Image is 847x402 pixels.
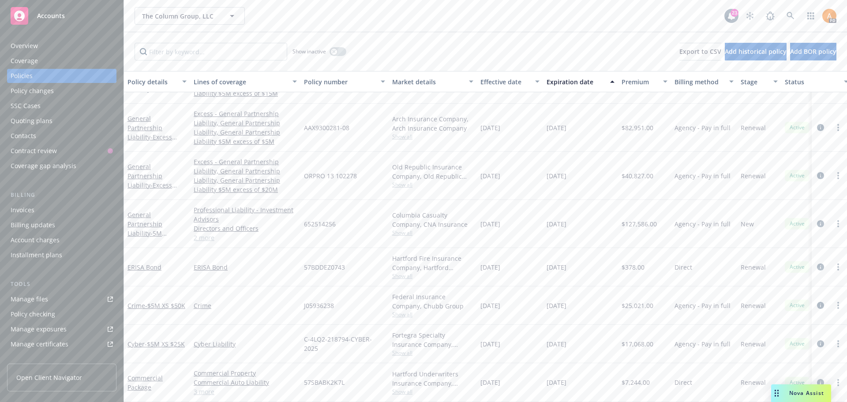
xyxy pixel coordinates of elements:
[675,171,731,180] span: Agency - Pay in full
[11,69,33,83] div: Policies
[7,337,116,351] a: Manage certificates
[11,84,54,98] div: Policy changes
[194,387,297,396] a: 3 more
[11,99,41,113] div: SSC Cases
[11,144,57,158] div: Contract review
[392,388,473,395] span: Show all
[11,54,38,68] div: Coverage
[11,248,62,262] div: Installment plans
[822,9,836,23] img: photo
[815,377,826,388] a: circleInformation
[194,368,297,378] a: Commercial Property
[785,77,839,86] div: Status
[547,171,566,180] span: [DATE]
[675,301,731,310] span: Agency - Pay in full
[622,339,653,349] span: $17,068.00
[477,71,543,92] button: Effective date
[127,374,163,391] a: Commercial Package
[788,301,806,309] span: Active
[741,378,766,387] span: Renewal
[741,219,754,229] span: New
[788,263,806,271] span: Active
[788,379,806,387] span: Active
[480,263,500,272] span: [DATE]
[7,54,116,68] a: Coverage
[300,71,389,92] button: Policy number
[145,340,185,348] span: - $5M XS $25K
[731,9,738,17] div: 23
[788,220,806,228] span: Active
[194,233,297,242] a: 2 more
[135,7,245,25] button: The Column Group, LLC
[7,84,116,98] a: Policy changes
[675,219,731,229] span: Agency - Pay in full
[480,219,500,229] span: [DATE]
[7,218,116,232] a: Billing updates
[7,307,116,321] a: Policy checking
[304,77,375,86] div: Policy number
[7,69,116,83] a: Policies
[547,123,566,132] span: [DATE]
[741,171,766,180] span: Renewal
[127,210,180,247] a: General Partnership Liability
[675,378,692,387] span: Direct
[194,339,297,349] a: Cyber Liability
[7,292,116,306] a: Manage files
[392,254,473,272] div: Hartford Fire Insurance Company, Hartford Insurance Group
[7,114,116,128] a: Quoting plans
[304,263,345,272] span: 57BDDEZ0743
[725,43,787,60] button: Add historical policy
[741,301,766,310] span: Renewal
[392,181,473,188] span: Show all
[771,384,782,402] div: Drag to move
[392,349,473,357] span: Show all
[815,300,826,311] a: circleInformation
[737,71,781,92] button: Stage
[761,7,779,25] a: Report a Bug
[11,322,67,336] div: Manage exposures
[127,229,180,247] span: - 5M D&O/EPL/E&O/FID
[7,203,116,217] a: Invoices
[304,334,385,353] span: C-4LQ2-218794-CYBER-2025
[543,71,618,92] button: Expiration date
[11,307,55,321] div: Policy checking
[11,337,68,351] div: Manage certificates
[833,377,843,388] a: more
[547,263,566,272] span: [DATE]
[292,48,326,55] span: Show inactive
[194,77,287,86] div: Lines of coverage
[788,172,806,180] span: Active
[547,339,566,349] span: [DATE]
[833,300,843,311] a: more
[304,378,345,387] span: 57SBABK2K7L
[11,352,52,366] div: Manage BORs
[480,339,500,349] span: [DATE]
[7,352,116,366] a: Manage BORs
[127,181,183,208] span: - Excess (LAYER 4) | 5M xs 20M D&O/EPL/E&O
[679,43,721,60] button: Export to CSV
[392,210,473,229] div: Columbia Casualty Company, CNA Insurance
[480,123,500,132] span: [DATE]
[547,77,605,86] div: Expiration date
[194,205,297,224] a: Professional Liability - Investment Advisors
[480,301,500,310] span: [DATE]
[11,129,36,143] div: Contacts
[190,71,300,92] button: Lines of coverage
[127,301,185,310] a: Crime
[622,301,653,310] span: $25,021.00
[124,71,190,92] button: Policy details
[790,47,836,56] span: Add BOR policy
[7,233,116,247] a: Account charges
[771,384,831,402] button: Nova Assist
[7,39,116,53] a: Overview
[127,340,185,348] a: Cyber
[392,369,473,388] div: Hartford Underwriters Insurance Company, Hartford Insurance Group
[194,263,297,272] a: ERISA Bond
[622,263,645,272] span: $378.00
[7,159,116,173] a: Coverage gap analysis
[392,292,473,311] div: Federal Insurance Company, Chubb Group
[815,170,826,181] a: circleInformation
[304,219,336,229] span: 652514256
[11,114,52,128] div: Quoting plans
[833,122,843,133] a: more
